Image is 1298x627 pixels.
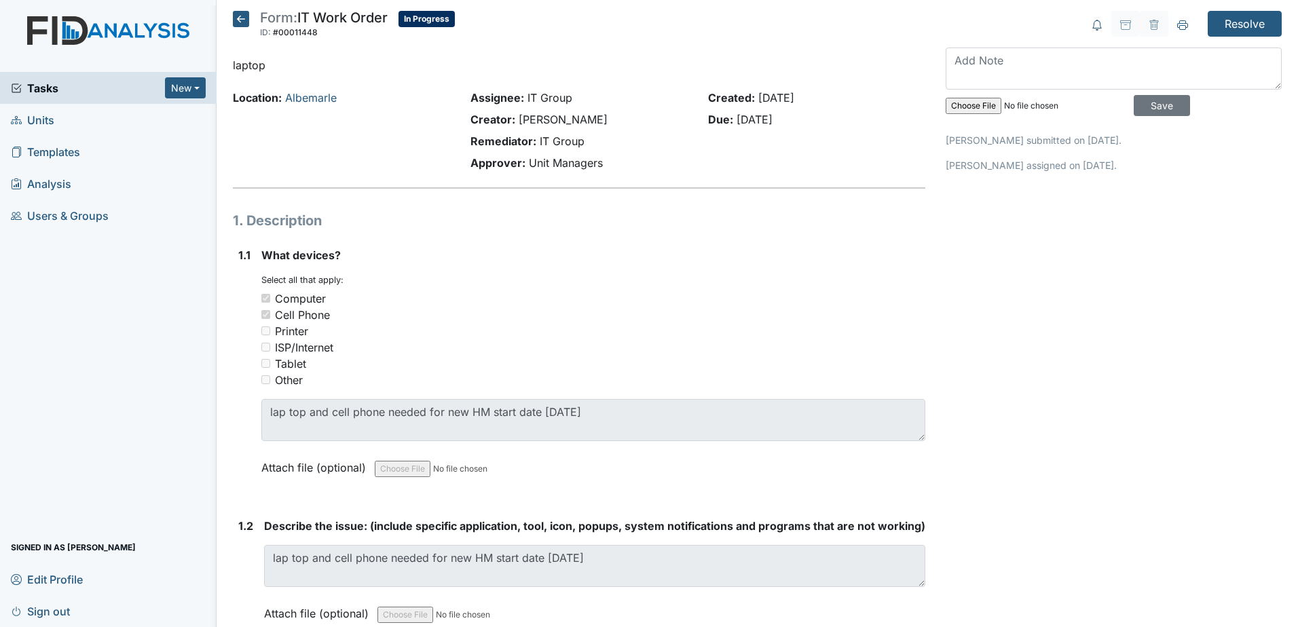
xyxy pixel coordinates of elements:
small: Select all that apply: [261,275,344,285]
span: Describe the issue: (include specific application, tool, icon, popups, system notifications and p... [264,519,925,533]
p: laptop [233,57,925,73]
strong: Assignee: [470,91,524,104]
h1: 1. Description [233,210,925,231]
input: Computer [261,294,270,303]
span: Edit Profile [11,569,83,590]
span: Form: [260,9,297,26]
strong: Created: [708,91,755,104]
span: Units [11,109,54,130]
button: New [165,77,206,98]
strong: Due: [708,113,733,126]
input: Tablet [261,359,270,368]
div: Cell Phone [275,307,330,323]
label: Attach file (optional) [261,452,371,476]
span: [PERSON_NAME] [519,113,608,126]
div: ISP/Internet [275,339,333,356]
span: Users & Groups [11,205,109,226]
span: Templates [11,141,80,162]
span: ID: [260,27,271,37]
a: Tasks [11,80,165,96]
div: Computer [275,290,326,307]
textarea: lap top and cell phone needed for new HM start date [DATE] [261,399,925,441]
label: 1.1 [238,247,251,263]
span: Sign out [11,601,70,622]
a: Albemarle [285,91,337,104]
span: Analysis [11,173,71,194]
span: [DATE] [737,113,773,126]
input: Printer [261,326,270,335]
label: 1.2 [238,518,253,534]
input: Other [261,375,270,384]
span: What devices? [261,248,341,262]
span: Signed in as [PERSON_NAME] [11,537,136,558]
span: IT Group [540,134,585,148]
textarea: lap top and cell phone needed for new HM start date [DATE] [264,545,925,587]
div: Printer [275,323,308,339]
strong: Creator: [470,113,515,126]
span: #00011448 [273,27,318,37]
p: [PERSON_NAME] assigned on [DATE]. [946,158,1282,172]
strong: Approver: [470,156,525,170]
input: ISP/Internet [261,343,270,351]
input: Save [1134,95,1190,116]
p: [PERSON_NAME] submitted on [DATE]. [946,133,1282,147]
strong: Location: [233,91,282,104]
span: [DATE] [758,91,794,104]
input: Cell Phone [261,310,270,319]
div: IT Work Order [260,11,388,41]
strong: Remediator: [470,134,536,148]
span: In Progress [398,11,455,27]
div: Other [275,372,303,388]
div: Tablet [275,356,306,372]
label: Attach file (optional) [264,598,374,622]
span: IT Group [527,91,572,104]
span: Unit Managers [529,156,603,170]
input: Resolve [1208,11,1282,37]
